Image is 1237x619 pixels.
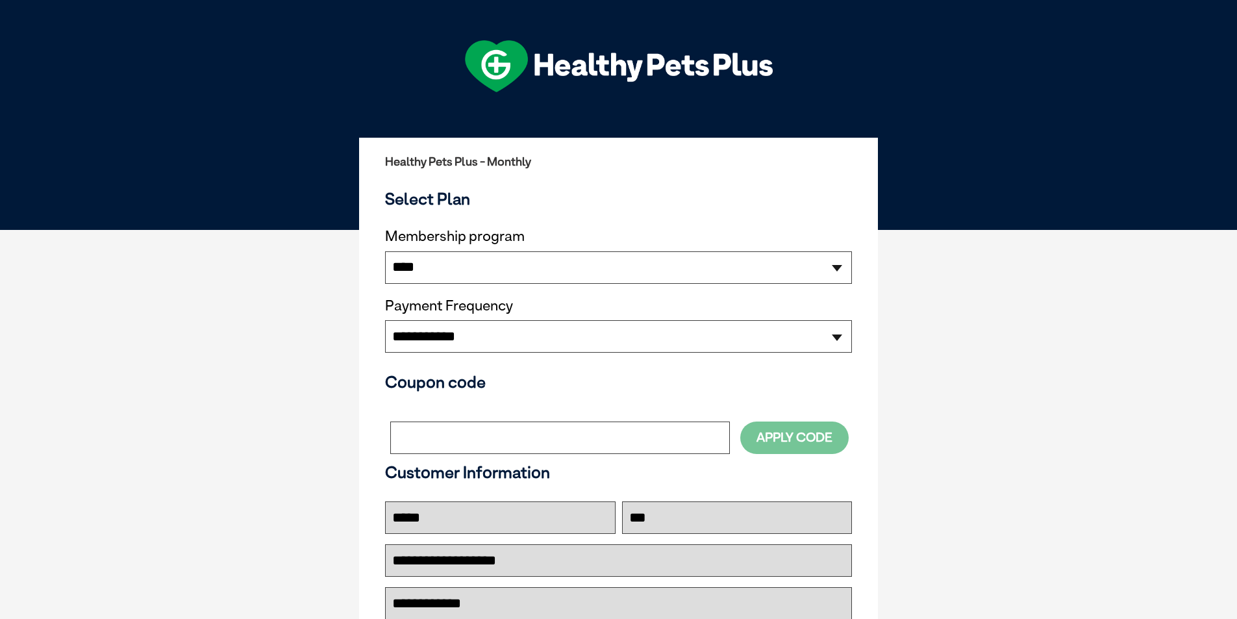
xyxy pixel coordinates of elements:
label: Payment Frequency [385,297,513,314]
img: hpp-logo-landscape-green-white.png [465,40,773,92]
button: Apply Code [740,422,849,453]
h3: Select Plan [385,189,852,208]
h3: Coupon code [385,372,852,392]
label: Membership program [385,228,852,245]
h3: Customer Information [385,462,852,482]
h2: Healthy Pets Plus - Monthly [385,155,852,168]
